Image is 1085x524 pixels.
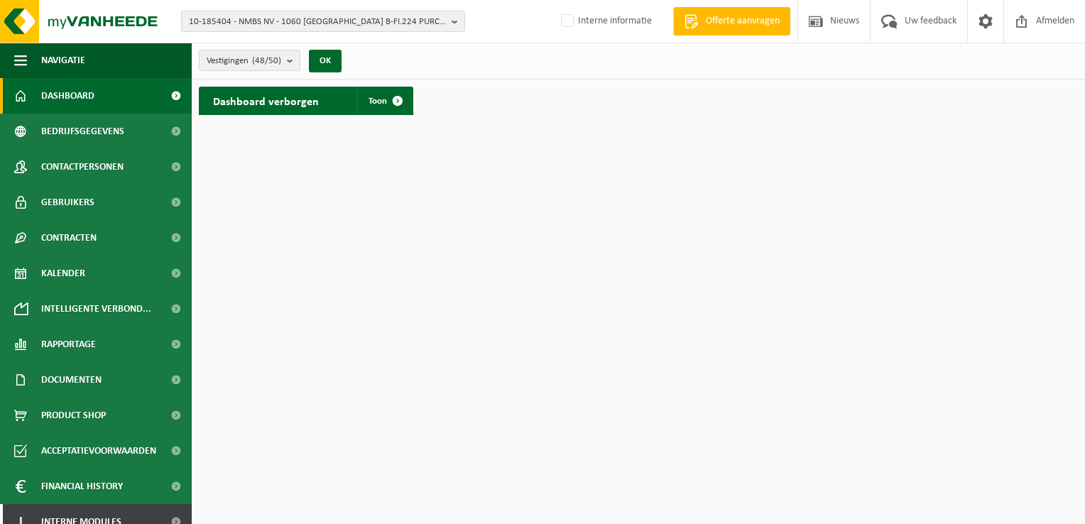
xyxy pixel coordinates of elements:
[558,11,652,32] label: Interne informatie
[41,256,85,291] span: Kalender
[41,433,156,469] span: Acceptatievoorwaarden
[41,149,124,185] span: Contactpersonen
[207,50,281,72] span: Vestigingen
[252,56,281,65] count: (48/50)
[41,220,97,256] span: Contracten
[181,11,465,32] button: 10-185404 - NMBS NV - 1060 [GEOGRAPHIC_DATA] B-FI.224 PURCHASE ACCOUTING 56
[199,87,333,114] h2: Dashboard verborgen
[189,11,446,33] span: 10-185404 - NMBS NV - 1060 [GEOGRAPHIC_DATA] B-FI.224 PURCHASE ACCOUTING 56
[41,185,94,220] span: Gebruikers
[199,50,300,71] button: Vestigingen(48/50)
[41,291,151,327] span: Intelligente verbond...
[357,87,412,115] a: Toon
[309,50,342,72] button: OK
[41,78,94,114] span: Dashboard
[41,114,124,149] span: Bedrijfsgegevens
[41,398,106,433] span: Product Shop
[41,43,85,78] span: Navigatie
[702,14,783,28] span: Offerte aanvragen
[673,7,790,36] a: Offerte aanvragen
[41,362,102,398] span: Documenten
[41,327,96,362] span: Rapportage
[369,97,387,106] span: Toon
[41,469,123,504] span: Financial History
